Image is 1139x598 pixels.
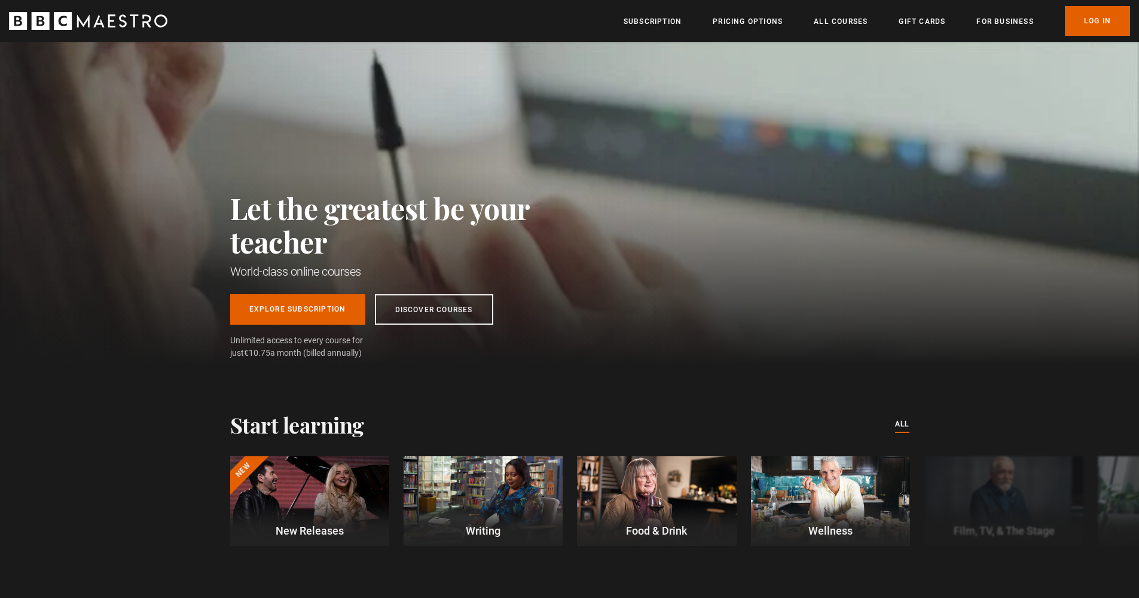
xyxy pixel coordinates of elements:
span: €10.75 [244,348,270,358]
span: Unlimited access to every course for just a month (billed annually) [230,334,392,359]
h2: Start learning [230,412,364,437]
a: New New Releases [230,456,389,546]
a: Explore Subscription [230,294,365,325]
a: All Courses [814,16,868,28]
a: Wellness [751,456,910,546]
p: Film, TV, & The Stage [924,523,1083,539]
h1: World-class online courses [230,263,583,280]
a: Log In [1065,6,1130,36]
nav: Primary [624,6,1130,36]
a: All [895,418,909,431]
a: Pricing Options [713,16,783,28]
h2: Let the greatest be your teacher [230,191,583,258]
a: For business [976,16,1033,28]
a: Writing [404,456,563,546]
p: Food & Drink [577,523,736,539]
a: Food & Drink [577,456,736,546]
p: Writing [404,523,563,539]
p: New Releases [230,523,389,539]
svg: BBC Maestro [9,12,167,30]
p: Wellness [751,523,910,539]
a: Gift Cards [899,16,945,28]
a: Subscription [624,16,682,28]
a: Discover Courses [375,294,493,325]
a: Film, TV, & The Stage [924,456,1083,546]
